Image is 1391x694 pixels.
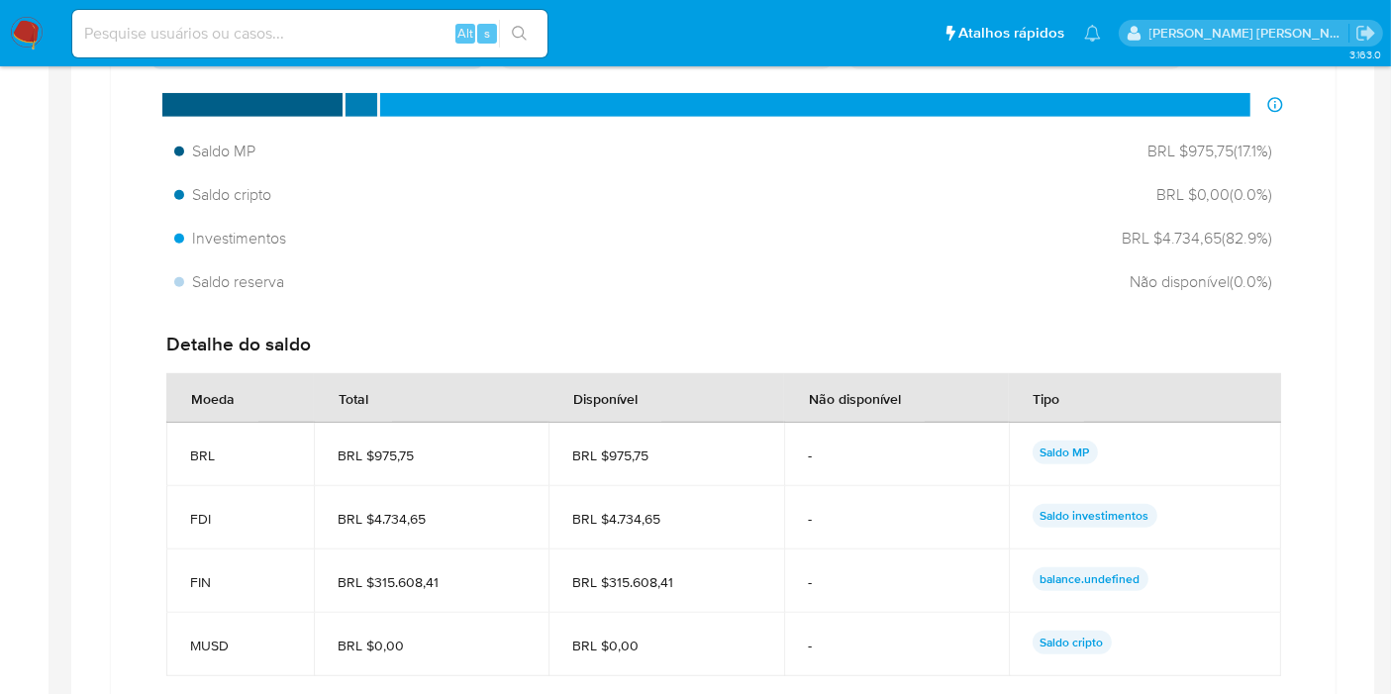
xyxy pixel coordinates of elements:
span: 3.163.0 [1349,47,1381,62]
button: search-icon [499,20,540,48]
span: Atalhos rápidos [958,23,1064,44]
a: Notificações [1084,25,1101,42]
p: leticia.merlin@mercadolivre.com [1149,24,1349,43]
a: Sair [1355,23,1376,44]
input: Pesquise usuários ou casos... [72,21,547,47]
span: Alt [457,24,473,43]
span: s [484,24,490,43]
